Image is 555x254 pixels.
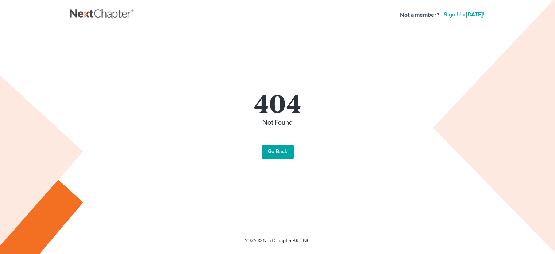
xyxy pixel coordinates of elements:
p: Not Found [77,118,478,127]
a: Go Back [262,145,294,159]
strong: Not a member? [400,11,439,19]
h1: 404 [77,90,478,115]
a: Sign up [DATE]! [442,12,486,18]
div: 2025 © NextChapterBK, INC [70,237,486,250]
